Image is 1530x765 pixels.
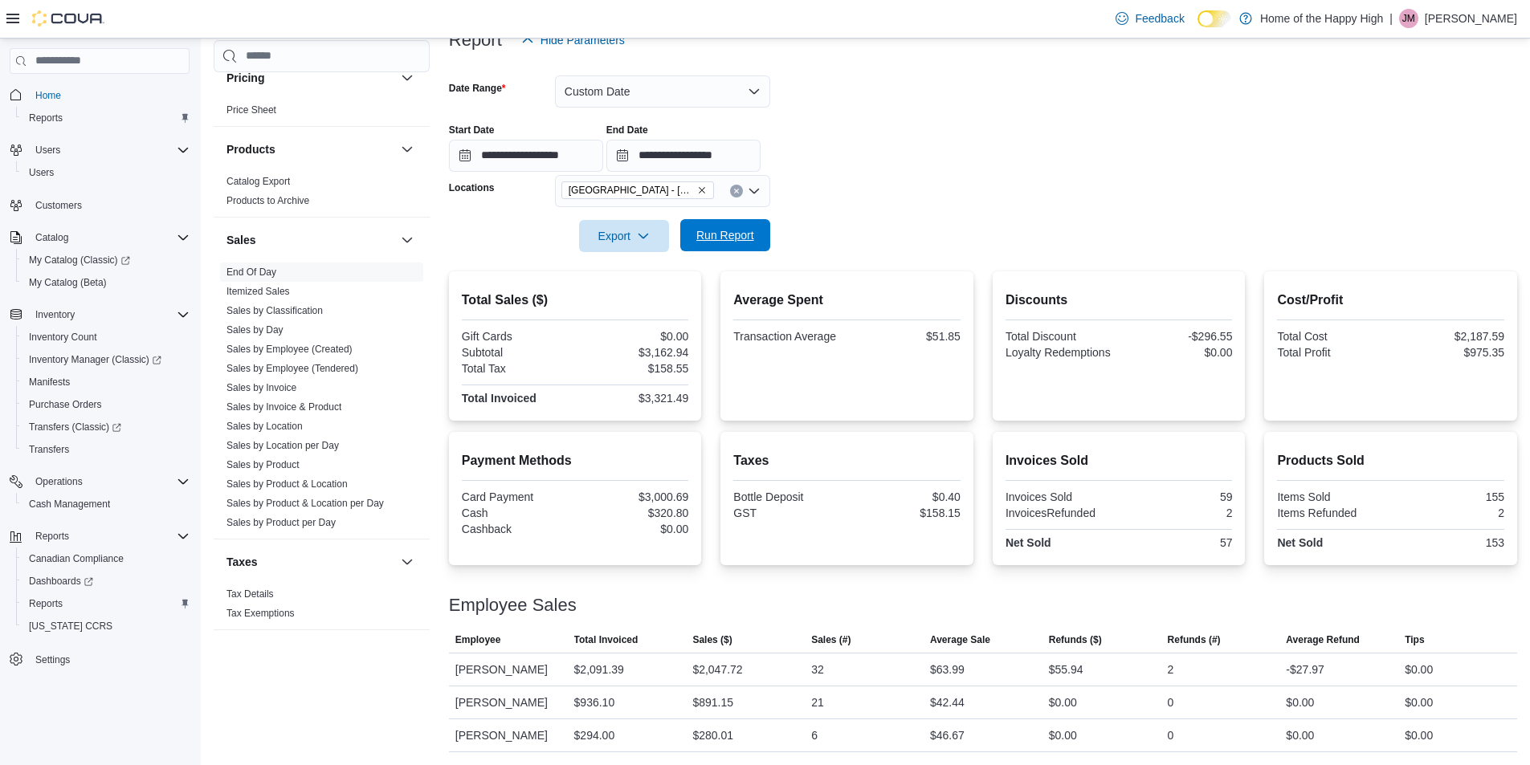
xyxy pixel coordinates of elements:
[29,228,190,247] span: Catalog
[1122,490,1232,503] div: 59
[22,328,190,347] span: Inventory Count
[589,220,659,252] span: Export
[226,285,290,298] span: Itemized Sales
[16,570,196,592] a: Dashboards
[3,525,196,547] button: Reports
[29,276,107,289] span: My Catalog (Beta)
[1389,9,1393,28] p: |
[226,324,284,336] a: Sales by Day
[1286,633,1360,646] span: Average Refund
[22,440,190,459] span: Transfers
[1006,490,1116,503] div: Invoices Sold
[449,719,568,751] div: [PERSON_NAME]
[29,527,190,546] span: Reports
[22,417,190,437] span: Transfers (Classic)
[3,303,196,326] button: Inventory
[16,271,196,294] button: My Catalog (Beta)
[35,144,60,157] span: Users
[733,451,961,470] h2: Taxes
[29,305,190,324] span: Inventory
[22,594,69,613] a: Reports
[579,220,669,252] button: Export
[697,185,707,195] button: Remove Sherwood Park - Baseline Road - Fire & Flower from selection in this group
[226,421,303,432] a: Sales by Location
[226,363,358,374] a: Sales by Employee (Tendered)
[606,124,648,136] label: End Date
[515,24,631,56] button: Hide Parameters
[692,633,732,646] span: Sales ($)
[16,348,196,371] a: Inventory Manager (Classic)
[226,588,274,600] a: Tax Details
[214,584,430,629] div: Taxes
[226,195,309,206] a: Products to Archive
[733,330,843,343] div: Transaction Average
[578,392,688,405] div: $3,321.49
[1394,490,1504,503] div: 155
[16,393,196,416] button: Purchase Orders
[574,726,615,745] div: $294.00
[1049,726,1077,745] div: $0.00
[692,660,742,679] div: $2,047.72
[35,199,82,212] span: Customers
[22,108,69,128] a: Reports
[22,163,60,182] a: Users
[29,649,190,669] span: Settings
[569,182,694,198] span: [GEOGRAPHIC_DATA] - [GEOGRAPHIC_DATA] - Fire & Flower
[29,472,190,491] span: Operations
[1277,330,1387,343] div: Total Cost
[462,507,572,519] div: Cash
[1006,507,1116,519] div: InvoicesRefunded
[3,647,196,670] button: Settings
[226,497,384,510] span: Sales by Product & Location per Day
[462,346,572,359] div: Subtotal
[1402,9,1415,28] span: JM
[29,650,76,669] a: Settings
[748,185,761,197] button: Open list of options
[1049,633,1102,646] span: Refunds ($)
[16,107,196,129] button: Reports
[214,262,430,539] div: Sales
[16,161,196,184] button: Users
[1135,10,1184,26] span: Feedback
[462,291,689,310] h2: Total Sales ($)
[1286,726,1314,745] div: $0.00
[1006,536,1051,549] strong: Net Sold
[578,490,688,503] div: $3,000.69
[1405,633,1424,646] span: Tips
[226,498,384,509] a: Sales by Product & Location per Day
[16,493,196,515] button: Cash Management
[35,530,69,543] span: Reports
[462,490,572,503] div: Card Payment
[930,660,965,679] div: $63.99
[226,401,341,413] a: Sales by Invoice & Product
[680,219,770,251] button: Run Report
[462,362,572,375] div: Total Tax
[1286,693,1314,712] div: $0.00
[574,693,615,712] div: $936.10
[811,693,824,712] div: 21
[1122,507,1232,519] div: 2
[733,507,843,519] div: GST
[226,459,300,470] a: Sales by Product
[226,176,290,187] a: Catalog Export
[226,382,296,393] a: Sales by Invoice
[214,100,430,126] div: Pricing
[1399,9,1418,28] div: Jessica Manuel
[1405,693,1433,712] div: $0.00
[22,440,75,459] a: Transfers
[733,291,961,310] h2: Average Spent
[16,249,196,271] a: My Catalog (Classic)
[1122,536,1232,549] div: 57
[1277,291,1504,310] h2: Cost/Profit
[226,478,348,490] a: Sales by Product & Location
[226,362,358,375] span: Sales by Employee (Tendered)
[226,607,295,620] span: Tax Exemptions
[449,124,495,136] label: Start Date
[226,439,339,452] span: Sales by Location per Day
[226,440,339,451] a: Sales by Location per Day
[29,472,89,491] button: Operations
[3,83,196,107] button: Home
[22,163,190,182] span: Users
[29,195,190,215] span: Customers
[29,331,97,344] span: Inventory Count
